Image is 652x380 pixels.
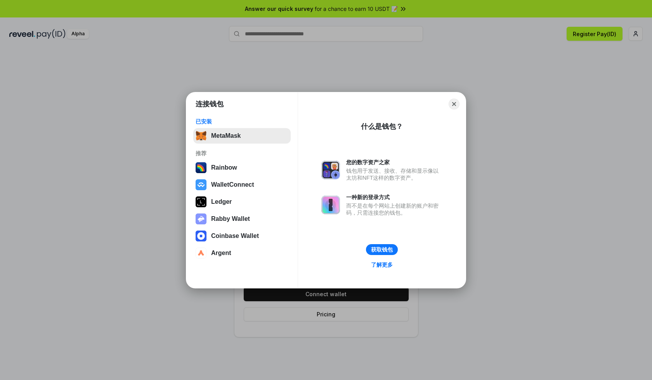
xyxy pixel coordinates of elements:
[196,118,288,125] div: 已安装
[346,194,442,201] div: 一种新的登录方式
[346,202,442,216] div: 而不是在每个网站上创建新的账户和密码，只需连接您的钱包。
[193,194,291,210] button: Ledger
[196,248,206,259] img: svg+xml,%3Csvg%20width%3D%2228%22%20height%3D%2228%22%20viewBox%3D%220%200%2028%2028%22%20fill%3D...
[371,246,393,253] div: 获取钱包
[321,196,340,214] img: svg+xml,%3Csvg%20xmlns%3D%22http%3A%2F%2Fwww.w3.org%2F2000%2Fsvg%22%20fill%3D%22none%22%20viewBox...
[211,233,259,239] div: Coinbase Wallet
[366,260,397,270] a: 了解更多
[196,179,206,190] img: svg+xml,%3Csvg%20width%3D%2228%22%20height%3D%2228%22%20viewBox%3D%220%200%2028%2028%22%20fill%3D...
[366,244,398,255] button: 获取钱包
[193,245,291,261] button: Argent
[193,177,291,193] button: WalletConnect
[211,198,232,205] div: Ledger
[193,228,291,244] button: Coinbase Wallet
[196,196,206,207] img: svg+xml,%3Csvg%20xmlns%3D%22http%3A%2F%2Fwww.w3.org%2F2000%2Fsvg%22%20width%3D%2228%22%20height%3...
[211,164,237,171] div: Rainbow
[346,159,442,166] div: 您的数字资产之家
[196,162,206,173] img: svg+xml,%3Csvg%20width%3D%22120%22%20height%3D%22120%22%20viewBox%3D%220%200%20120%20120%22%20fil...
[361,122,403,131] div: 什么是钱包？
[321,161,340,179] img: svg+xml,%3Csvg%20xmlns%3D%22http%3A%2F%2Fwww.w3.org%2F2000%2Fsvg%22%20fill%3D%22none%22%20viewBox...
[346,167,442,181] div: 钱包用于发送、接收、存储和显示像以太坊和NFT这样的数字资产。
[211,181,254,188] div: WalletConnect
[449,99,460,109] button: Close
[211,132,241,139] div: MetaMask
[211,250,231,257] div: Argent
[196,130,206,141] img: svg+xml,%3Csvg%20fill%3D%22none%22%20height%3D%2233%22%20viewBox%3D%220%200%2035%2033%22%20width%...
[196,150,288,157] div: 推荐
[193,160,291,175] button: Rainbow
[193,128,291,144] button: MetaMask
[211,215,250,222] div: Rabby Wallet
[371,261,393,268] div: 了解更多
[196,99,224,109] h1: 连接钱包
[196,213,206,224] img: svg+xml,%3Csvg%20xmlns%3D%22http%3A%2F%2Fwww.w3.org%2F2000%2Fsvg%22%20fill%3D%22none%22%20viewBox...
[193,211,291,227] button: Rabby Wallet
[196,231,206,241] img: svg+xml,%3Csvg%20width%3D%2228%22%20height%3D%2228%22%20viewBox%3D%220%200%2028%2028%22%20fill%3D...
